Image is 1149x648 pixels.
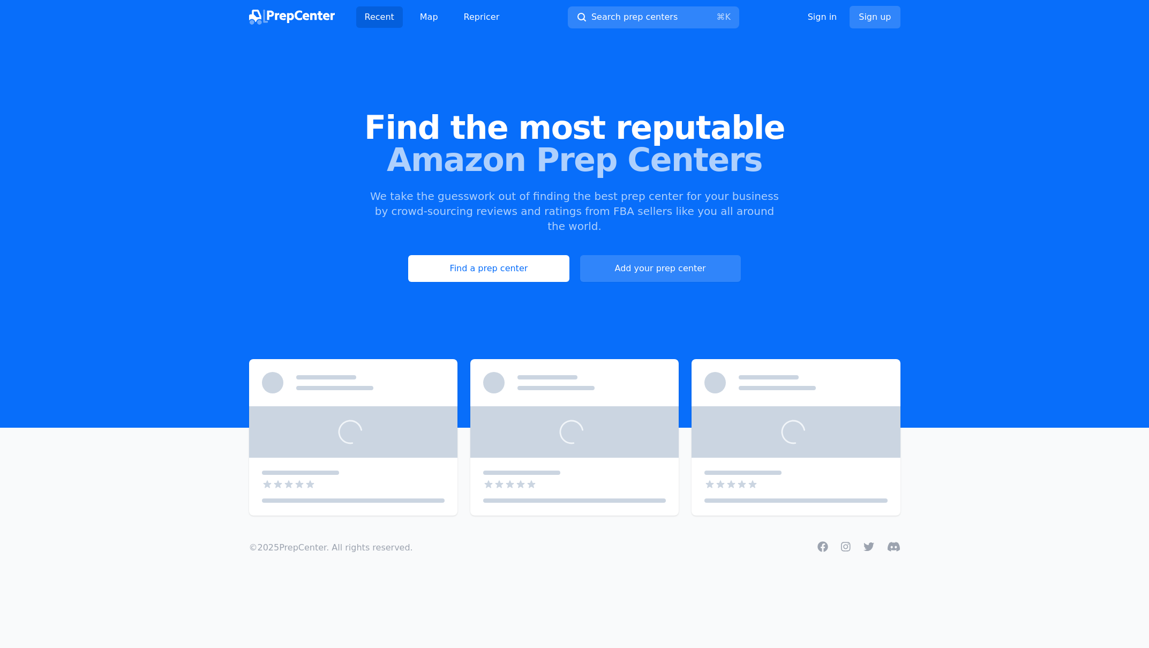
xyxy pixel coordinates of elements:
a: Add your prep center [580,255,741,282]
a: Repricer [455,6,508,28]
p: We take the guesswork out of finding the best prep center for your business by crowd-sourcing rev... [369,189,780,234]
span: Find the most reputable [17,111,1132,144]
kbd: ⌘ [716,12,725,22]
span: Search prep centers [591,11,678,24]
a: Sign up [850,6,900,28]
a: Find a prep center [408,255,569,282]
span: Amazon Prep Centers [17,144,1132,176]
kbd: K [725,12,731,22]
p: © 2025 PrepCenter. All rights reserved. [249,541,413,554]
img: PrepCenter [249,10,335,25]
a: Recent [356,6,403,28]
a: Map [411,6,447,28]
button: Search prep centers⌘K [568,6,739,28]
a: Sign in [808,11,837,24]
